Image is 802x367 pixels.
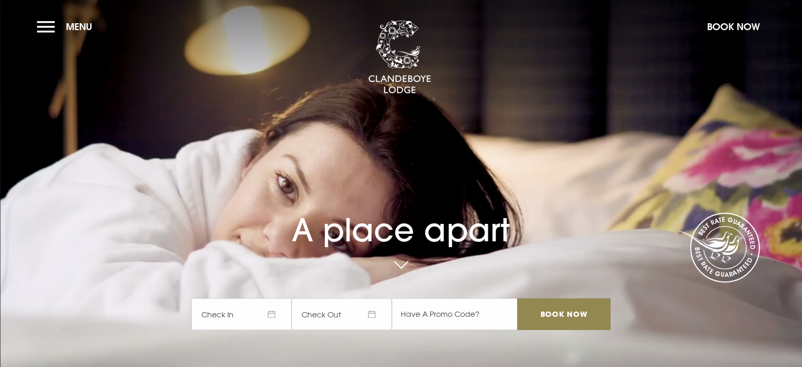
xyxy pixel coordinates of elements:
[37,15,98,38] button: Menu
[292,298,392,330] span: Check Out
[392,298,517,330] input: Have A Promo Code?
[517,298,610,330] input: Book Now
[702,15,765,38] button: Book Now
[66,21,92,33] span: Menu
[368,21,431,95] img: Clandeboye Lodge
[191,189,610,249] h1: A place apart
[191,298,292,330] span: Check In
